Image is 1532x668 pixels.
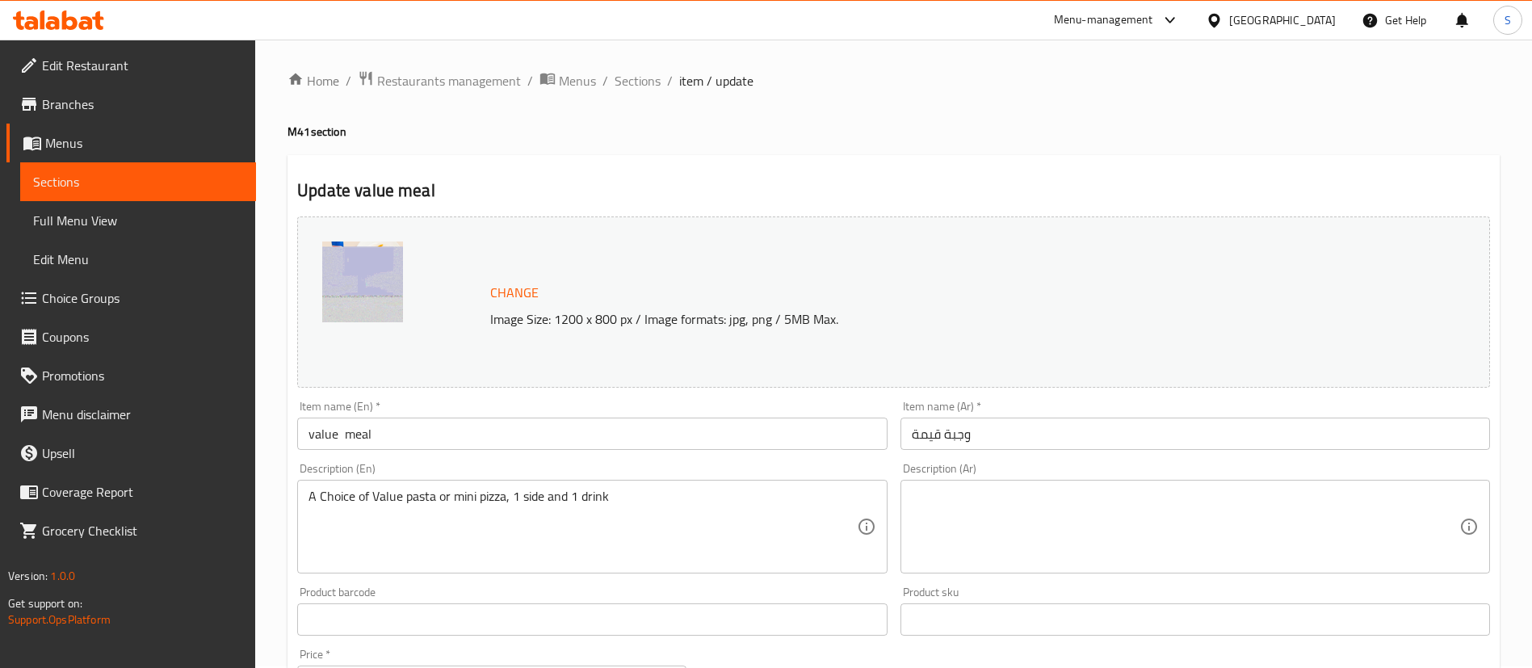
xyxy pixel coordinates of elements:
[900,418,1490,450] input: Enter name Ar
[297,179,1490,203] h2: Update value meal
[1229,11,1336,29] div: [GEOGRAPHIC_DATA]
[20,240,256,279] a: Edit Menu
[42,405,243,424] span: Menu disclaimer
[6,434,256,473] a: Upsell
[20,201,256,240] a: Full Menu View
[6,473,256,511] a: Coverage Report
[602,71,608,90] li: /
[527,71,533,90] li: /
[559,71,596,90] span: Menus
[6,279,256,317] a: Choice Groups
[42,366,243,385] span: Promotions
[1054,11,1153,30] div: Menu-management
[42,521,243,540] span: Grocery Checklist
[667,71,673,90] li: /
[6,46,256,85] a: Edit Restaurant
[42,482,243,502] span: Coverage Report
[377,71,521,90] span: Restaurants management
[615,71,661,90] a: Sections
[288,124,1500,140] h4: M41 section
[322,242,403,322] img: 1200900max_1638910267374880010.jpg
[33,250,243,269] span: Edit Menu
[358,70,521,91] a: Restaurants management
[490,281,539,305] span: Change
[484,309,1341,329] p: Image Size: 1200 x 800 px / Image formats: jpg, png / 5MB Max.
[288,71,339,90] a: Home
[6,124,256,162] a: Menus
[42,443,243,463] span: Upsell
[484,276,545,309] button: Change
[42,56,243,75] span: Edit Restaurant
[6,317,256,356] a: Coupons
[8,593,82,614] span: Get support on:
[679,71,753,90] span: item / update
[42,288,243,308] span: Choice Groups
[6,511,256,550] a: Grocery Checklist
[297,418,887,450] input: Enter name En
[346,71,351,90] li: /
[288,70,1500,91] nav: breadcrumb
[6,356,256,395] a: Promotions
[539,70,596,91] a: Menus
[45,133,243,153] span: Menus
[50,565,75,586] span: 1.0.0
[42,95,243,114] span: Branches
[900,603,1490,636] input: Please enter product sku
[308,489,856,565] textarea: A Choice of Value pasta or mini pizza, 1 side and 1 drink
[20,162,256,201] a: Sections
[33,211,243,230] span: Full Menu View
[1505,11,1511,29] span: S
[33,172,243,191] span: Sections
[42,327,243,347] span: Coupons
[297,603,887,636] input: Please enter product barcode
[6,395,256,434] a: Menu disclaimer
[8,609,111,630] a: Support.OpsPlatform
[6,85,256,124] a: Branches
[8,565,48,586] span: Version:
